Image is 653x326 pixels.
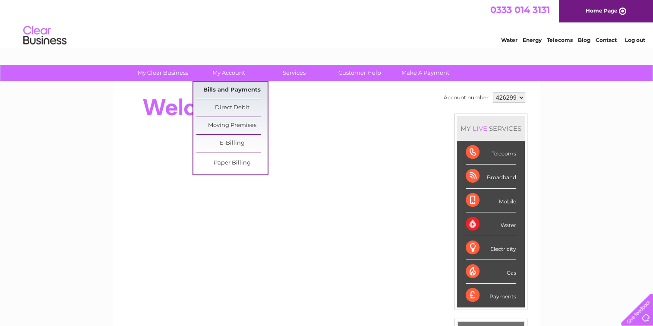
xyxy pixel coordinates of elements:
div: MY SERVICES [457,116,525,141]
a: Moving Premises [196,117,268,134]
img: logo.png [23,22,67,49]
div: Broadband [466,165,516,188]
a: Make A Payment [390,65,461,81]
a: Bills and Payments [196,82,268,99]
div: Mobile [466,189,516,212]
a: Water [501,37,517,43]
div: Electricity [466,236,516,260]
a: Direct Debit [196,99,268,117]
a: Services [259,65,330,81]
div: Water [466,212,516,236]
a: My Clear Business [127,65,199,81]
a: My Account [193,65,264,81]
a: Energy [523,37,542,43]
a: Blog [578,37,590,43]
div: Gas [466,260,516,284]
div: Telecoms [466,141,516,165]
a: Customer Help [324,65,395,81]
a: Paper Billing [196,155,268,172]
a: Telecoms [547,37,573,43]
div: Payments [466,284,516,307]
a: Log out [625,37,645,43]
td: Account number [442,90,491,105]
div: Clear Business is a trading name of Verastar Limited (registered in [GEOGRAPHIC_DATA] No. 3667643... [123,5,531,42]
a: 0333 014 3131 [490,4,550,15]
a: E-Billing [196,135,268,152]
a: Contact [596,37,617,43]
div: LIVE [471,124,489,133]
